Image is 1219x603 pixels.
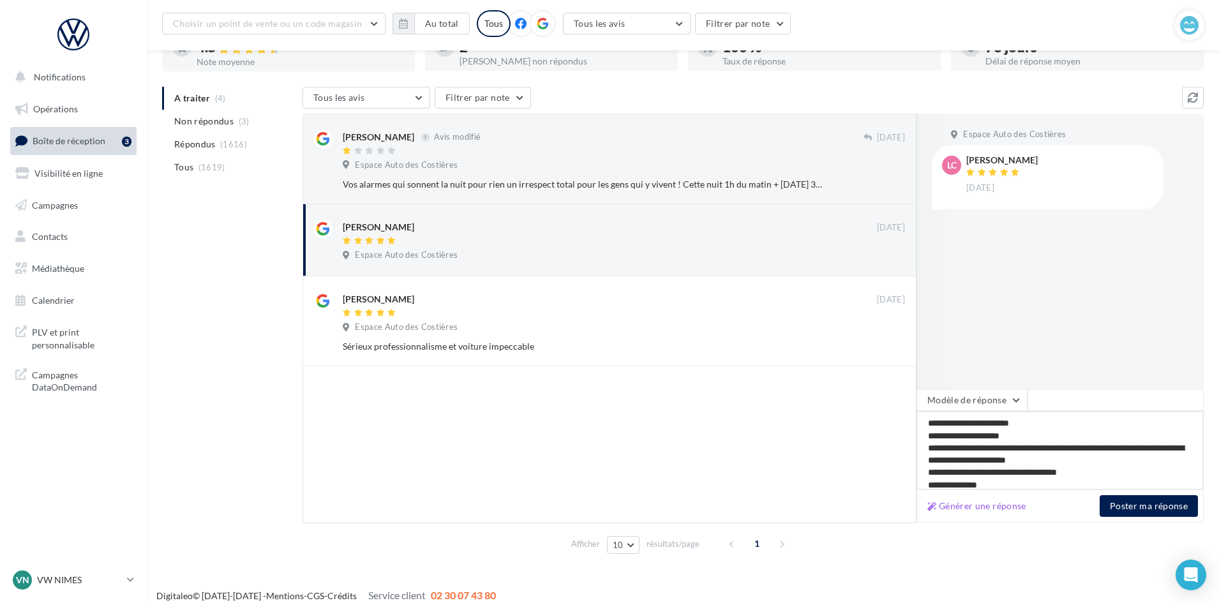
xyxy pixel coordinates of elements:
span: Espace Auto des Costières [355,160,458,171]
span: Calendrier [32,295,75,306]
button: Filtrer par note [435,87,531,108]
span: résultats/page [647,538,699,550]
div: 2 [460,40,668,54]
span: [DATE] [966,182,994,194]
button: Notifications [8,64,134,91]
a: Crédits [327,590,357,601]
span: [DATE] [877,222,905,234]
a: Contacts [8,223,139,250]
div: [PERSON_NAME] [343,293,414,306]
a: Campagnes DataOnDemand [8,361,139,399]
span: © [DATE]-[DATE] - - - [156,590,496,601]
span: LC [947,159,957,172]
div: Open Intercom Messenger [1176,560,1206,590]
span: Afficher [571,538,600,550]
div: Délai de réponse moyen [985,57,1193,66]
button: 10 [607,536,639,554]
span: Visibilité en ligne [34,168,103,179]
a: Campagnes [8,192,139,219]
span: Médiathèque [32,263,84,274]
button: Filtrer par note [695,13,791,34]
div: Note moyenne [197,57,405,66]
div: [PERSON_NAME] [343,131,414,144]
span: Boîte de réception [33,135,105,146]
button: Tous les avis [303,87,430,108]
a: Médiathèque [8,255,139,282]
a: Boîte de réception3 [8,127,139,154]
span: (3) [239,116,250,126]
span: 02 30 07 43 80 [431,589,496,601]
span: Tous les avis [574,18,625,29]
div: Taux de réponse [722,57,931,66]
div: [PERSON_NAME] [343,221,414,234]
span: Espace Auto des Costières [355,249,458,261]
a: Digitaleo [156,590,193,601]
span: PLV et print personnalisable [32,324,131,351]
div: 3 [122,137,131,147]
div: 4.5 [197,40,405,55]
a: Mentions [266,590,304,601]
span: [DATE] [877,132,905,144]
a: Calendrier [8,287,139,314]
span: Opérations [33,103,78,114]
a: PLV et print personnalisable [8,318,139,356]
a: VN VW NIMES [10,568,137,592]
div: Sérieux professionnalisme et voiture impeccable [343,340,822,353]
span: Notifications [34,71,86,82]
div: 100 % [722,40,931,54]
div: Vos alarmes qui sonnent la nuit pour rien un irrespect total pour les gens qui y vivent ! Cette n... [343,178,822,191]
span: Campagnes DataOnDemand [32,366,131,394]
span: 1 [747,533,767,554]
button: Au total [393,13,470,34]
div: [PERSON_NAME] non répondus [460,57,668,66]
span: (1616) [220,139,247,149]
span: Avis modifié [434,132,481,142]
button: Générer une réponse [922,498,1031,514]
a: Opérations [8,96,139,123]
a: Visibilité en ligne [8,160,139,187]
button: Tous les avis [563,13,691,34]
span: Non répondus [174,115,234,128]
span: [DATE] [877,294,905,306]
div: 73 jours [985,40,1193,54]
button: Choisir un point de vente ou un code magasin [162,13,385,34]
span: Tous [174,161,193,174]
button: Poster ma réponse [1100,495,1198,517]
span: Choisir un point de vente ou un code magasin [173,18,362,29]
span: 10 [613,540,624,550]
button: Modèle de réponse [916,389,1028,411]
div: Tous [477,10,511,37]
span: (1619) [198,162,225,172]
button: Au total [414,13,470,34]
div: [PERSON_NAME] [966,156,1038,165]
span: Répondus [174,138,216,151]
span: Campagnes [32,199,78,210]
a: CGS [307,590,324,601]
span: Espace Auto des Costières [355,322,458,333]
span: Service client [368,589,426,601]
span: Contacts [32,231,68,242]
span: Tous les avis [313,92,365,103]
span: Espace Auto des Costières [963,129,1066,140]
p: VW NIMES [37,574,122,586]
span: VN [16,574,29,586]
